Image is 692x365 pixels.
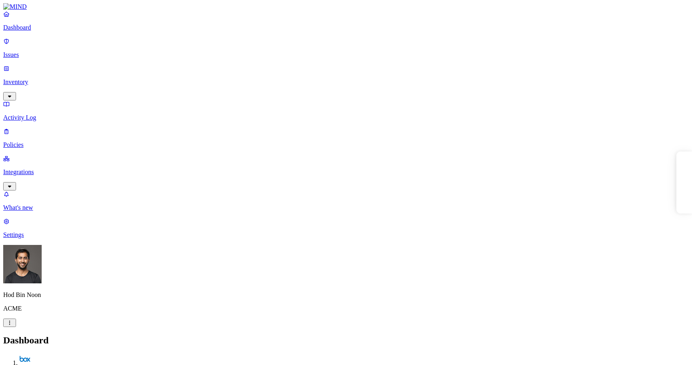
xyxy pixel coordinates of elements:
[3,218,689,239] a: Settings
[3,24,689,31] p: Dashboard
[3,191,689,211] a: What's new
[3,3,27,10] img: MIND
[3,128,689,148] a: Policies
[3,245,42,283] img: Hod Bin Noon
[3,141,689,148] p: Policies
[3,114,689,121] p: Activity Log
[3,51,689,58] p: Issues
[3,155,689,189] a: Integrations
[3,231,689,239] p: Settings
[3,204,689,211] p: What's new
[3,305,689,312] p: ACME
[3,3,689,10] a: MIND
[3,38,689,58] a: Issues
[3,10,689,31] a: Dashboard
[3,78,689,86] p: Inventory
[3,100,689,121] a: Activity Log
[3,335,689,346] h2: Dashboard
[3,65,689,99] a: Inventory
[19,354,30,365] img: svg%3e
[3,291,689,299] p: Hod Bin Noon
[3,168,689,176] p: Integrations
